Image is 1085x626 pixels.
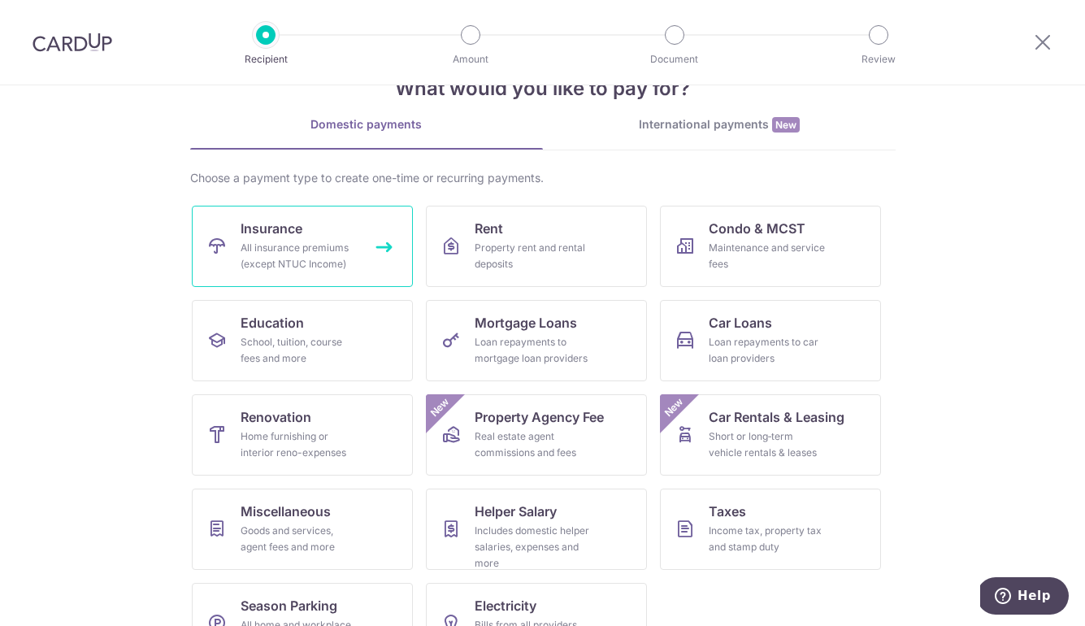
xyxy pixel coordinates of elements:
[475,313,577,333] span: Mortgage Loans
[241,502,331,521] span: Miscellaneous
[660,206,881,287] a: Condo & MCSTMaintenance and service fees
[192,489,413,570] a: MiscellaneousGoods and services, agent fees and more
[614,51,735,67] p: Document
[241,240,358,272] div: All insurance premiums (except NTUC Income)
[206,51,326,67] p: Recipient
[709,313,772,333] span: Car Loans
[660,394,881,476] a: Car Rentals & LeasingShort or long‑term vehicle rentals & leasesNew
[192,300,413,381] a: EducationSchool, tuition, course fees and more
[241,428,358,461] div: Home furnishing or interior reno-expenses
[660,300,881,381] a: Car LoansLoan repayments to car loan providers
[241,334,358,367] div: School, tuition, course fees and more
[33,33,112,52] img: CardUp
[475,407,604,427] span: Property Agency Fee
[410,51,531,67] p: Amount
[426,394,647,476] a: Property Agency FeeReal estate agent commissions and feesNew
[190,170,896,186] div: Choose a payment type to create one-time or recurring payments.
[475,219,503,238] span: Rent
[426,206,647,287] a: RentProperty rent and rental deposits
[475,502,557,521] span: Helper Salary
[709,240,826,272] div: Maintenance and service fees
[190,74,896,103] h4: What would you like to pay for?
[475,428,592,461] div: Real estate agent commissions and fees
[475,240,592,272] div: Property rent and rental deposits
[241,523,358,555] div: Goods and services, agent fees and more
[709,219,805,238] span: Condo & MCST
[192,206,413,287] a: InsuranceAll insurance premiums (except NTUC Income)
[426,394,453,421] span: New
[980,577,1069,618] iframe: Opens a widget where you can find more information
[818,51,939,67] p: Review
[709,523,826,555] div: Income tax, property tax and stamp duty
[426,489,647,570] a: Helper SalaryIncludes domestic helper salaries, expenses and more
[475,596,536,615] span: Electricity
[709,407,844,427] span: Car Rentals & Leasing
[241,219,302,238] span: Insurance
[475,334,592,367] div: Loan repayments to mortgage loan providers
[709,502,746,521] span: Taxes
[772,117,800,133] span: New
[241,407,311,427] span: Renovation
[475,523,592,572] div: Includes domestic helper salaries, expenses and more
[192,394,413,476] a: RenovationHome furnishing or interior reno-expenses
[241,313,304,333] span: Education
[190,116,543,133] div: Domestic payments
[660,489,881,570] a: TaxesIncome tax, property tax and stamp duty
[426,300,647,381] a: Mortgage LoansLoan repayments to mortgage loan providers
[241,596,337,615] span: Season Parking
[709,334,826,367] div: Loan repayments to car loan providers
[543,116,896,133] div: International payments
[660,394,687,421] span: New
[709,428,826,461] div: Short or long‑term vehicle rentals & leases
